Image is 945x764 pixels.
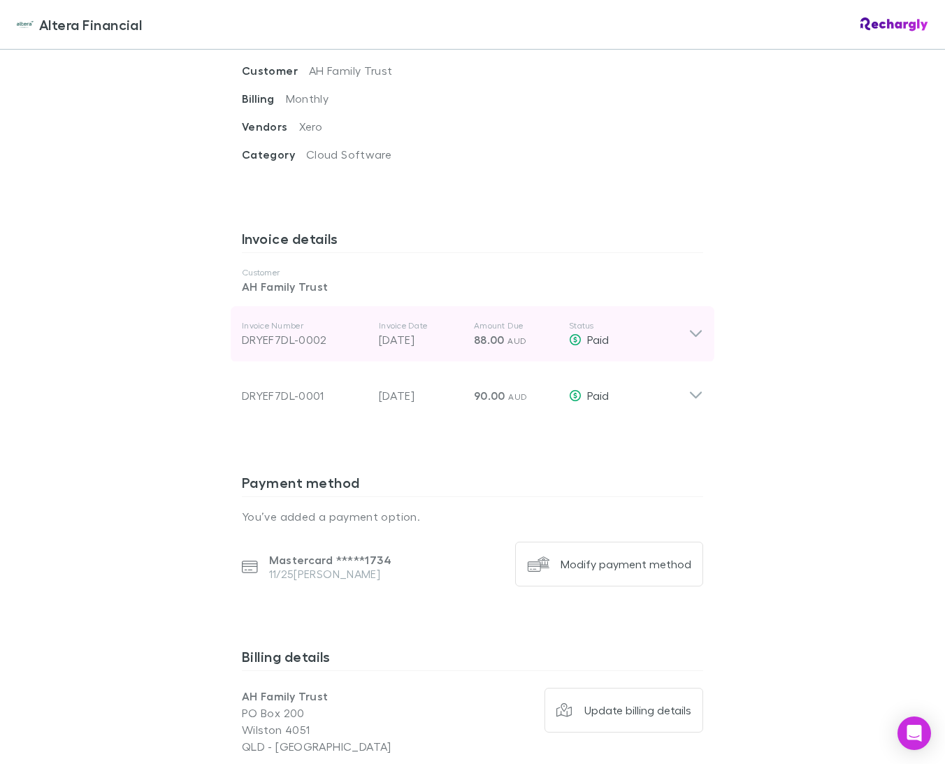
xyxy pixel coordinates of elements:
p: Wilston 4051 [242,721,473,738]
span: Altera Financial [39,14,142,35]
p: [DATE] [379,387,463,404]
p: Status [569,320,688,331]
div: DRYEF7DL-0002 [242,331,368,348]
p: QLD - [GEOGRAPHIC_DATA] [242,738,473,755]
div: DRYEF7DL-0001[DATE]90.00 AUDPaid [231,362,714,418]
span: AUD [508,391,527,402]
img: Rechargly Logo [860,17,928,31]
span: Customer [242,64,309,78]
span: AH Family Trust [309,64,393,77]
span: Monthly [286,92,329,105]
p: Invoice Date [379,320,463,331]
button: Modify payment method [515,542,703,586]
span: Billing [242,92,286,106]
p: Invoice Number [242,320,368,331]
p: You’ve added a payment option. [242,508,703,525]
button: Update billing details [544,688,704,733]
div: Update billing details [584,703,691,717]
span: AUD [507,336,526,346]
div: Modify payment method [561,557,691,571]
span: 88.00 [474,333,505,347]
div: DRYEF7DL-0001 [242,387,368,404]
p: AH Family Trust [242,278,703,295]
span: Xero [299,120,322,133]
p: Customer [242,267,703,278]
h3: Billing details [242,648,703,670]
p: PO Box 200 [242,705,473,721]
span: Paid [587,333,609,346]
p: [DATE] [379,331,463,348]
p: Amount Due [474,320,558,331]
div: Open Intercom Messenger [897,716,931,750]
span: 90.00 [474,389,505,403]
span: Paid [587,389,609,402]
h3: Invoice details [242,230,703,252]
h3: Payment method [242,474,703,496]
p: AH Family Trust [242,688,473,705]
p: 11/25 [PERSON_NAME] [269,567,391,581]
span: Vendors [242,120,299,134]
span: Cloud Software [306,147,391,161]
div: Invoice NumberDRYEF7DL-0002Invoice Date[DATE]Amount Due88.00 AUDStatusPaid [231,306,714,362]
img: Modify payment method's Logo [527,553,549,575]
img: Altera Financial's Logo [17,16,34,33]
span: Category [242,147,306,161]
